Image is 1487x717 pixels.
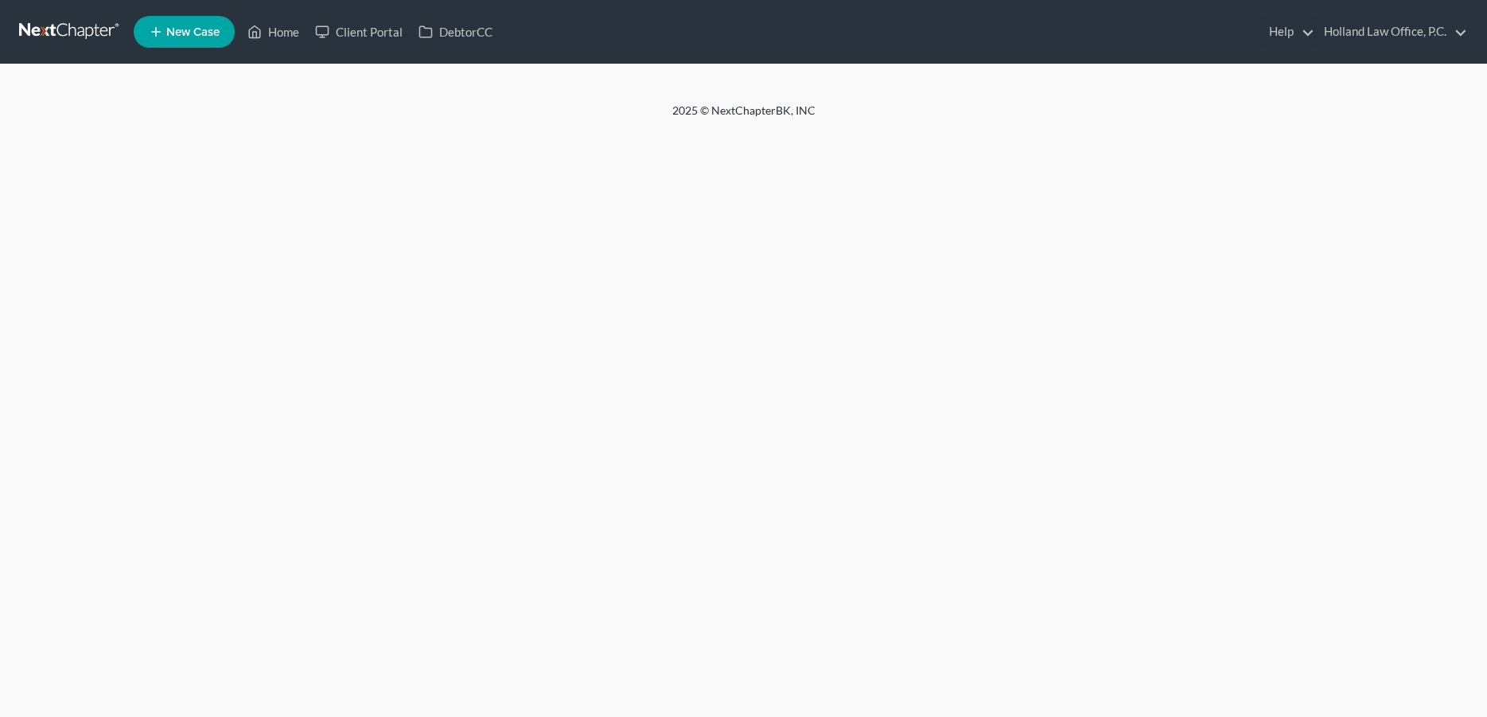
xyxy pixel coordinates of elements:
[134,16,235,48] new-legal-case-button: New Case
[1261,18,1314,46] a: Help
[1316,18,1467,46] a: Holland Law Office, P.C.
[307,18,411,46] a: Client Portal
[411,18,500,46] a: DebtorCC
[290,103,1197,131] div: 2025 © NextChapterBK, INC
[239,18,307,46] a: Home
